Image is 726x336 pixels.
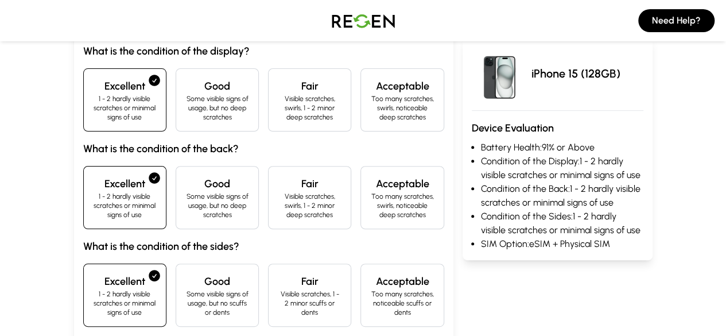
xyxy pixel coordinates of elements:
p: 1 - 2 hardly visible scratches or minimal signs of use [93,192,157,219]
h4: Fair [278,273,341,289]
h4: Acceptable [370,273,434,289]
h3: What is the condition of the display? [83,43,444,59]
li: SIM Option: eSIM + Physical SIM [481,237,643,251]
h4: Good [185,176,249,192]
p: Too many scratches, noticeable scuffs or dents [370,289,434,317]
h4: Acceptable [370,176,434,192]
p: Too many scratches, swirls, noticeable deep scratches [370,192,434,219]
h4: Good [185,273,249,289]
h4: Fair [278,78,341,94]
img: Logo [323,5,403,37]
p: Visible scratches, swirls, 1 - 2 minor deep scratches [278,94,341,122]
p: iPhone 15 (128GB) [531,65,620,82]
h4: Acceptable [370,78,434,94]
p: Visible scratches, swirls, 1 - 2 minor deep scratches [278,192,341,219]
li: Battery Health: 91% or Above [481,141,643,155]
li: Condition of the Display: 1 - 2 hardly visible scratches or minimal signs of use [481,155,643,182]
h4: Excellent [93,78,157,94]
h3: Device Evaluation [472,120,643,136]
img: iPhone 15 [472,46,527,101]
button: Need Help? [638,9,715,32]
p: Visible scratches, 1 - 2 minor scuffs or dents [278,289,341,317]
h4: Fair [278,176,341,192]
p: Too many scratches, swirls, noticeable deep scratches [370,94,434,122]
h4: Excellent [93,273,157,289]
h4: Excellent [93,176,157,192]
h3: What is the condition of the sides? [83,238,444,254]
h4: Good [185,78,249,94]
p: 1 - 2 hardly visible scratches or minimal signs of use [93,289,157,317]
li: Condition of the Back: 1 - 2 hardly visible scratches or minimal signs of use [481,182,643,210]
p: Some visible signs of usage, but no deep scratches [185,192,249,219]
h3: What is the condition of the back? [83,141,444,157]
p: Some visible signs of usage, but no scuffs or dents [185,289,249,317]
p: 1 - 2 hardly visible scratches or minimal signs of use [93,94,157,122]
li: Condition of the Sides: 1 - 2 hardly visible scratches or minimal signs of use [481,210,643,237]
p: Some visible signs of usage, but no deep scratches [185,94,249,122]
